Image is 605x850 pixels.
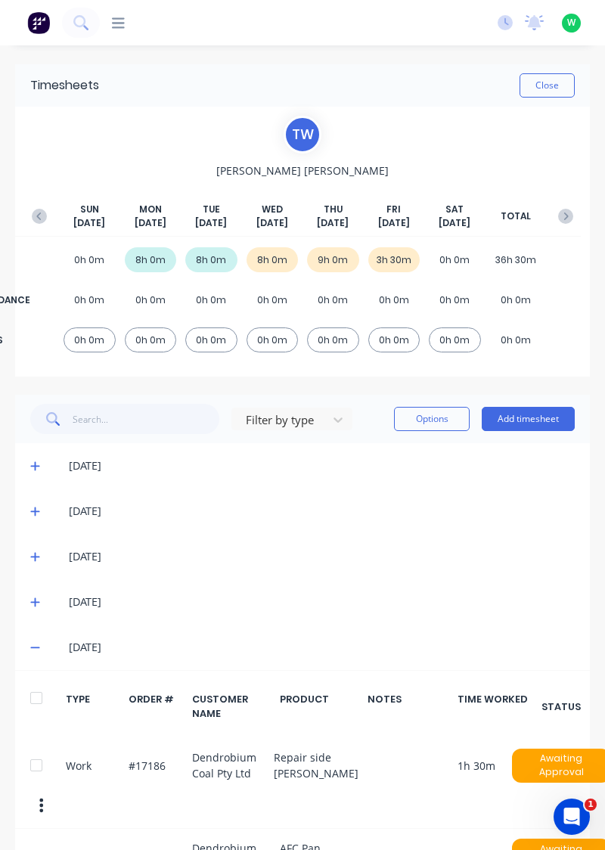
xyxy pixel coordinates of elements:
span: W [567,16,576,29]
div: 36h 30m [490,247,542,272]
div: Timesheets [30,76,99,95]
button: Options [394,407,470,431]
div: 0h 0m [368,327,420,352]
span: TUE [203,203,220,216]
div: 0h 0m [490,287,542,312]
div: TYPE [66,692,120,721]
span: [DATE] [195,216,227,230]
div: 0h 0m [64,247,116,272]
div: [DATE] [69,639,575,656]
iframe: Intercom live chat [554,799,590,835]
div: CUSTOMER NAME [192,692,271,721]
span: [DATE] [439,216,470,230]
div: 0h 0m [368,287,420,312]
span: [DATE] [73,216,105,230]
span: SAT [445,203,464,216]
div: 0h 0m [429,247,481,272]
button: Close [520,73,575,98]
div: 0h 0m [125,327,177,352]
div: 0h 0m [185,287,237,312]
span: 1 [585,799,597,811]
div: 0h 0m [185,327,237,352]
div: 8h 0m [185,247,237,272]
img: Factory [27,11,50,34]
div: 0h 0m [125,287,177,312]
span: WED [262,203,283,216]
div: [DATE] [69,594,575,610]
span: THU [324,203,343,216]
div: 8h 0m [247,247,299,272]
div: [DATE] [69,548,575,565]
div: 0h 0m [307,287,359,312]
div: 0h 0m [429,287,481,312]
div: NOTES [368,692,449,721]
span: [DATE] [256,216,288,230]
span: MON [139,203,162,216]
div: STATUS [548,692,575,721]
div: [DATE] [69,458,575,474]
input: Search... [73,404,220,434]
span: [DATE] [378,216,410,230]
div: 8h 0m [125,247,177,272]
span: FRI [386,203,401,216]
div: 0h 0m [490,327,542,352]
div: [DATE] [69,503,575,520]
div: 0h 0m [64,287,116,312]
span: [PERSON_NAME] [PERSON_NAME] [216,163,389,178]
div: 0h 0m [247,327,299,352]
span: [DATE] [135,216,166,230]
div: 0h 0m [247,287,299,312]
span: SUN [80,203,99,216]
div: T W [284,116,321,154]
button: Add timesheet [482,407,575,431]
div: 9h 0m [307,247,359,272]
div: 0h 0m [307,327,359,352]
span: [DATE] [317,216,349,230]
div: 0h 0m [64,327,116,352]
div: PRODUCT [280,692,359,721]
div: ORDER # [129,692,183,721]
div: 0h 0m [429,327,481,352]
div: TIME WORKED [458,692,539,721]
span: TOTAL [501,209,531,223]
div: 3h 30m [368,247,420,272]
